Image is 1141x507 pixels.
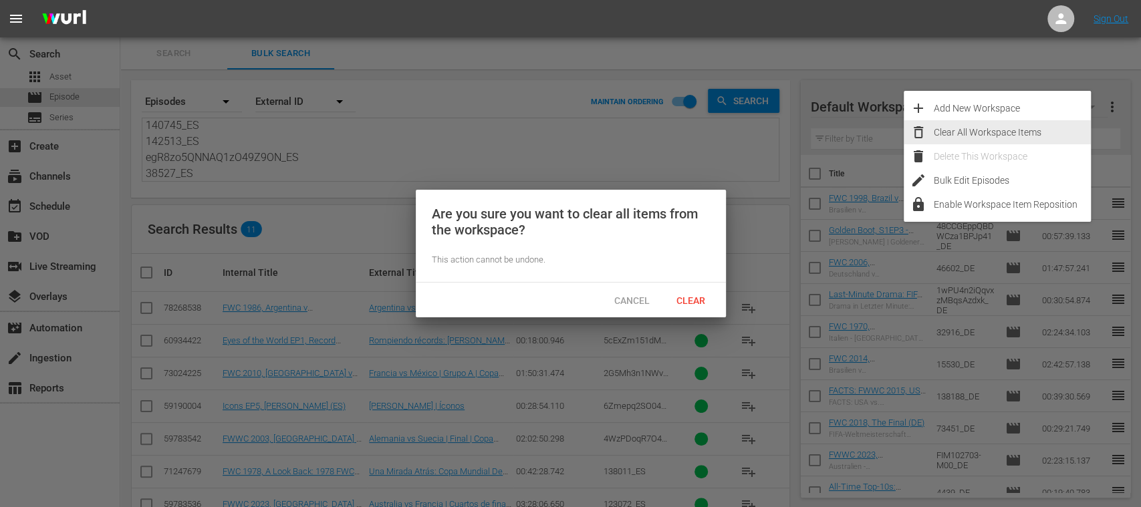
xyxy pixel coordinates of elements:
button: Clear [662,288,721,312]
span: edit [910,172,926,188]
div: This action cannot be undone. [432,254,710,267]
div: Enable Workspace Item Reposition [934,192,1091,216]
span: lock [910,196,926,212]
div: Add New Workspace [934,96,1091,120]
span: Clear [666,295,716,306]
div: Delete This Workspace [934,144,1091,168]
span: add [910,100,926,116]
div: Bulk Edit Episodes [934,168,1091,192]
div: Clear All Workspace Items [934,120,1091,144]
span: delete [910,148,926,164]
button: Cancel [603,288,662,312]
div: Are you sure you want to clear all items from the workspace? [432,206,710,238]
a: Sign Out [1094,13,1128,24]
img: ans4CAIJ8jUAAAAAAAAAAAAAAAAAAAAAAAAgQb4GAAAAAAAAAAAAAAAAAAAAAAAAJMjXAAAAAAAAAAAAAAAAAAAAAAAAgAT5G... [32,3,96,35]
span: Cancel [604,295,660,306]
span: menu [8,11,24,27]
